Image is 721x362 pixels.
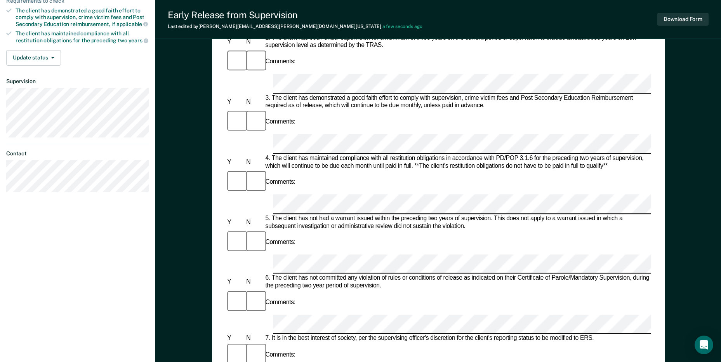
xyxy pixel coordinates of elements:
dt: Contact [6,150,149,157]
div: 3. The client has demonstrated a good faith effort to comply with supervision, crime victim fees ... [264,94,651,110]
div: Y [226,158,245,166]
span: years [129,37,148,44]
div: Y [226,335,245,343]
div: N [245,278,264,286]
div: Open Intercom Messenger [695,336,713,354]
div: N [245,335,264,343]
div: Y [226,98,245,106]
div: The client has maintained compliance with all restitution obligations for the preceding two [16,30,149,44]
div: 6. The client has not committed any violation of rules or conditions of release as indicated on t... [264,275,651,290]
div: Comments: [264,178,297,186]
div: 2. The client has been under supervision for a minimum of three years on the current period of su... [264,34,651,49]
div: Comments: [264,351,297,359]
div: N [245,158,264,166]
div: Comments: [264,299,297,306]
div: 5. The client has not had a warrant issued within the preceding two years of supervision. This do... [264,215,651,230]
div: Comments: [264,238,297,246]
div: Y [226,278,245,286]
div: Y [226,38,245,46]
div: The client has demonstrated a good faith effort to comply with supervision, crime victim fees and... [16,7,149,27]
span: a few seconds ago [382,24,422,29]
div: 7. It is in the best interest of society, per the supervising officer's discretion for the client... [264,335,651,343]
div: Y [226,218,245,226]
div: Early Release from Supervision [168,9,422,21]
button: Update status [6,50,61,66]
dt: Supervision [6,78,149,85]
div: Comments: [264,118,297,126]
div: N [245,98,264,106]
div: Last edited by [PERSON_NAME][EMAIL_ADDRESS][PERSON_NAME][DOMAIN_NAME][US_STATE] [168,24,422,29]
div: Comments: [264,58,297,66]
button: Download Form [657,13,709,26]
div: 4. The client has maintained compliance with all restitution obligations in accordance with PD/PO... [264,155,651,170]
div: N [245,38,264,46]
div: N [245,218,264,226]
span: applicable [116,21,148,27]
